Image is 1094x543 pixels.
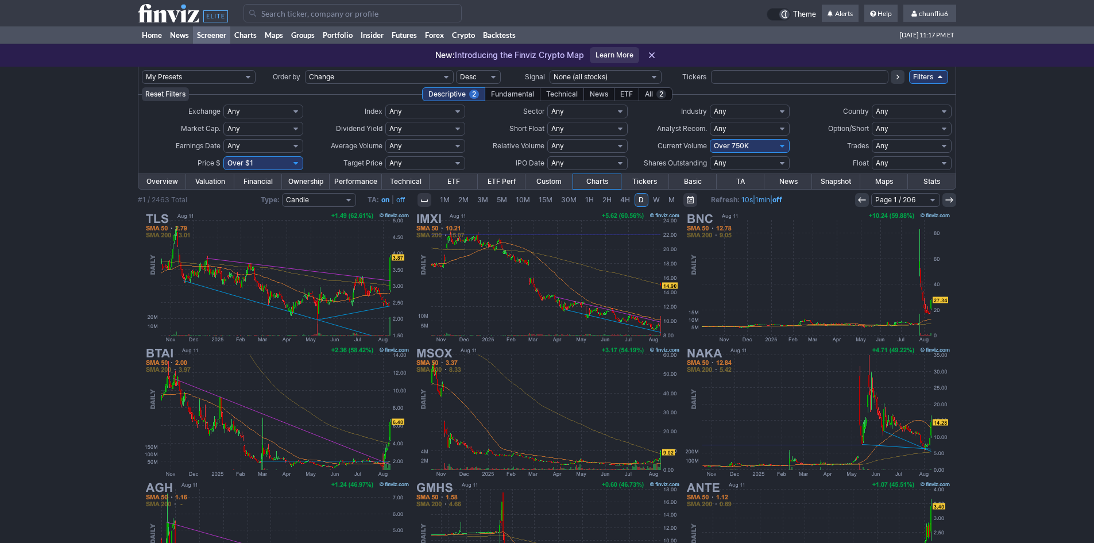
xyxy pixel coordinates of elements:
a: Snapshot [812,174,860,189]
a: Alerts [822,5,859,23]
a: Charts [573,174,621,189]
div: News [583,87,614,101]
a: Performance [330,174,382,189]
a: News [166,26,193,44]
button: Range [683,193,697,207]
span: IPO Date [516,159,544,167]
a: 3M [473,193,492,207]
a: Screener [193,26,230,44]
a: 10s [741,195,753,204]
a: Maps [860,174,908,189]
span: Float [853,159,869,167]
div: Descriptive [422,87,485,101]
a: Stats [908,174,956,189]
span: 1M [440,195,450,204]
a: chunfliu6 [903,5,956,23]
a: Insider [357,26,388,44]
span: 15M [539,195,552,204]
a: Forex [421,26,448,44]
span: Order by [273,72,300,81]
a: 1H [581,193,598,207]
a: 15M [535,193,556,207]
span: | [392,195,394,204]
span: 4H [620,195,630,204]
a: Backtests [479,26,520,44]
span: | | [711,194,782,206]
span: 5M [497,195,507,204]
a: Maps [261,26,287,44]
span: 2H [602,195,612,204]
span: M [668,195,675,204]
span: Index [365,107,382,115]
a: on [381,195,389,204]
div: ETF [614,87,639,101]
button: Interval [418,193,431,207]
span: Signal [525,72,545,81]
a: 2H [598,193,616,207]
span: Short Float [509,124,544,133]
a: 5M [493,193,511,207]
span: Dividend Yield [336,124,382,133]
b: Type: [261,195,280,204]
img: MSOX - AdvisorShares MSOS 2x Daily ETF - Stock Price Chart [413,345,682,479]
span: Analyst Recom. [657,124,707,133]
span: Current Volume [658,141,707,150]
span: W [653,195,660,204]
a: M [664,193,679,207]
span: New: [435,50,455,60]
span: Earnings Date [176,141,221,150]
span: 2 [656,90,666,99]
span: 1H [585,195,594,204]
a: 30M [557,193,581,207]
a: 10M [512,193,534,207]
div: Technical [540,87,584,101]
a: Basic [669,174,717,189]
a: Ownership [282,174,330,189]
a: Groups [287,26,319,44]
a: Overview [138,174,186,189]
span: Trades [847,141,869,150]
span: D [639,195,644,204]
button: Reset Filters [142,87,189,101]
span: Theme [793,8,816,21]
a: Learn More [590,47,639,63]
p: Introducing the Finviz Crypto Map [435,49,584,61]
a: Help [864,5,898,23]
span: Price $ [198,159,221,167]
div: All [639,87,672,101]
a: 2M [454,193,473,207]
span: chunfliu6 [919,9,948,18]
span: 10M [516,195,530,204]
a: Home [138,26,166,44]
a: off [772,195,782,204]
a: Valuation [186,174,234,189]
img: BTAI - BioXcel Therapeutics Inc - Stock Price Chart [142,345,411,479]
b: TA: [368,195,379,204]
span: Sector [523,107,544,115]
a: 4H [616,193,634,207]
a: D [635,193,648,207]
span: Exchange [188,107,221,115]
a: ETF Perf [478,174,525,189]
span: 2M [458,195,469,204]
a: Charts [230,26,261,44]
span: Country [843,107,869,115]
a: News [764,174,812,189]
div: #1 / 2463 Total [138,194,187,206]
a: Crypto [448,26,479,44]
span: 3M [477,195,488,204]
a: Portfolio [319,26,357,44]
a: Theme [767,8,816,21]
a: Filters [909,70,948,84]
span: 2 [469,90,479,99]
span: Relative Volume [493,141,544,150]
span: Market Cap. [181,124,221,133]
a: ETF [430,174,477,189]
a: Custom [525,174,573,189]
a: 1min [755,195,770,204]
img: NAKA - Kindly MD Inc - Stock Price Chart [683,345,952,479]
a: 1M [436,193,454,207]
input: Search [243,4,462,22]
span: [DATE] 11:17 PM ET [900,26,954,44]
